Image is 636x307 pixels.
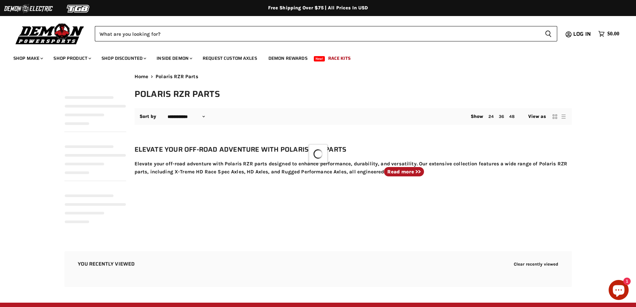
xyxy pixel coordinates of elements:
img: Demon Powersports [13,22,86,45]
input: Search [95,26,540,41]
span: $0.00 [607,31,619,37]
a: 24 [488,114,494,119]
button: list view [560,113,567,120]
h2: Elevate Your Off-Road Adventure with Polaris RZR Parts [135,144,572,155]
span: New! [314,56,325,61]
inbox-online-store-chat: Shopify online store chat [607,280,631,302]
nav: Breadcrumbs [135,74,572,80]
a: Shop Make [8,51,47,65]
span: Show [471,114,483,119]
a: Demon Rewards [263,51,312,65]
form: Product [95,26,557,41]
a: Inside Demon [152,51,196,65]
h1: Polaris RZR Parts [135,89,572,100]
a: 36 [499,114,504,119]
a: Shop Discounted [96,51,150,65]
a: Race Kits [323,51,356,65]
button: Clear recently viewed [514,262,559,267]
a: Request Custom Axles [198,51,262,65]
span: View as [528,114,546,119]
img: TGB Logo 2 [53,2,103,15]
a: $0.00 [595,29,623,39]
nav: Collection utilities [135,108,572,125]
a: Shop Product [48,51,95,65]
ul: Main menu [8,49,618,65]
a: Home [135,74,149,80]
span: Log in [573,30,591,38]
strong: Read more >> [387,169,421,175]
button: grid view [552,113,558,120]
label: Sort by [140,114,157,119]
a: 48 [509,114,514,119]
h2: You recently viewed [78,261,135,267]
img: Demon Electric Logo 2 [3,2,53,15]
div: Free Shipping Over $75 | All Prices In USD [51,5,585,11]
span: Polaris RZR Parts [156,74,198,80]
button: Search [540,26,557,41]
a: Log in [570,31,595,37]
aside: Recently viewed products [51,251,585,287]
p: Elevate your off-road adventure with Polaris RZR parts designed to enhance performance, durabilit... [135,160,572,176]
